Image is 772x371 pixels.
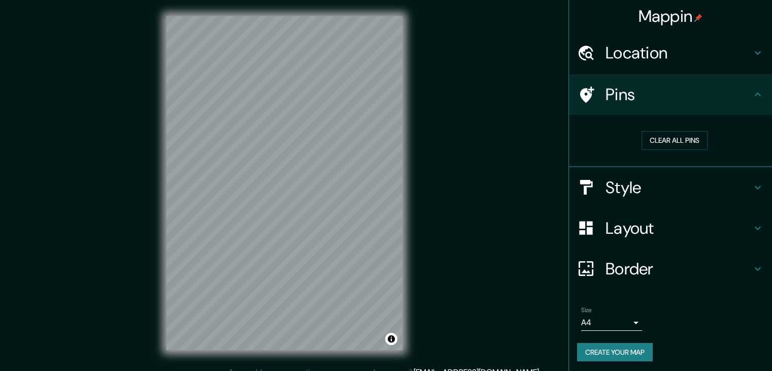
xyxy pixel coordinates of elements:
[606,259,752,279] h4: Border
[682,331,761,360] iframe: Help widget launcher
[639,6,703,26] h4: Mappin
[385,333,397,345] button: Toggle attribution
[569,33,772,73] div: Location
[569,74,772,115] div: Pins
[606,84,752,105] h4: Pins
[642,131,708,150] button: Clear all pins
[577,343,653,362] button: Create your map
[581,315,642,331] div: A4
[606,177,752,198] h4: Style
[694,14,702,22] img: pin-icon.png
[606,218,752,238] h4: Layout
[569,208,772,249] div: Layout
[569,249,772,289] div: Border
[581,305,592,314] label: Size
[166,16,402,350] canvas: Map
[606,43,752,63] h4: Location
[569,167,772,208] div: Style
